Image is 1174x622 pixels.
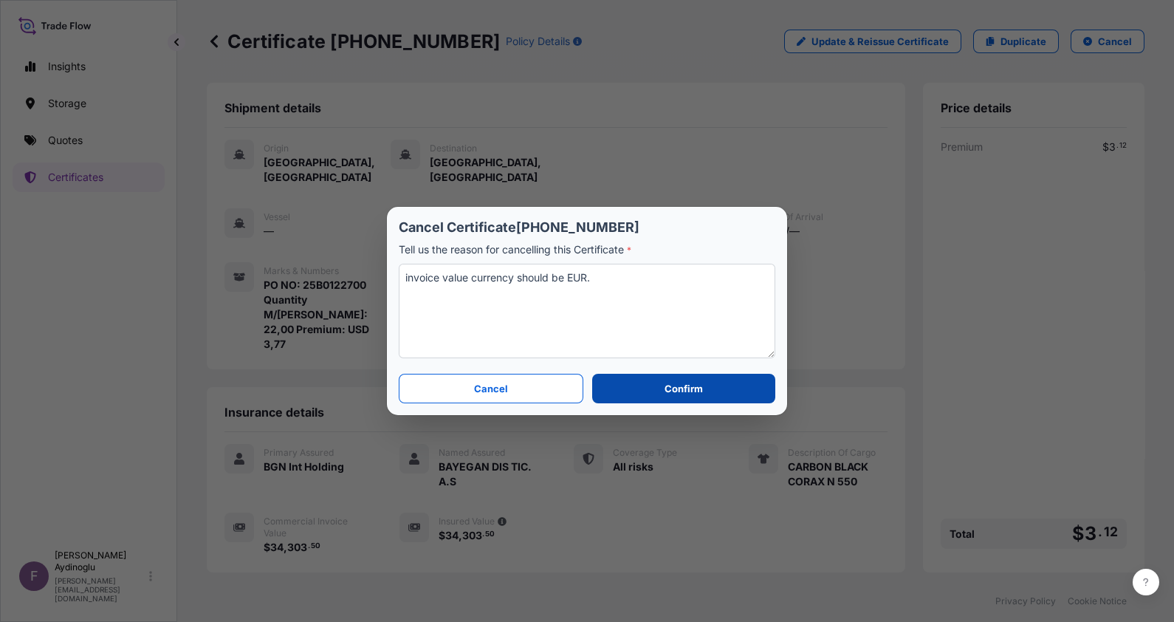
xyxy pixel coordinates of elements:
[474,381,508,396] p: Cancel
[399,264,775,358] textarea: invoice value currency should be EUR.
[399,242,775,258] p: Tell us the reason for cancelling this Certificate
[399,374,583,403] button: Cancel
[399,219,775,236] p: Cancel Certificate [PHONE_NUMBER]
[592,374,775,403] button: Confirm
[665,381,703,396] p: Confirm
